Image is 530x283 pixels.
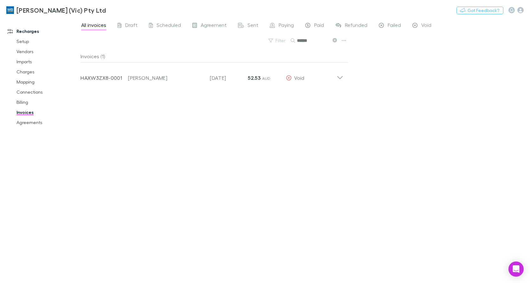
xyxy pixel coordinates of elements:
[10,36,84,47] a: Setup
[388,22,401,30] span: Failed
[16,6,106,14] h3: [PERSON_NAME] (Vic) Pty Ltd
[6,6,14,14] img: William Buck (Vic) Pty Ltd's Logo
[10,87,84,97] a: Connections
[421,22,431,30] span: Void
[1,26,84,36] a: Recharges
[456,7,503,14] button: Got Feedback?
[210,74,248,82] p: [DATE]
[10,117,84,128] a: Agreements
[10,77,84,87] a: Mapping
[201,22,227,30] span: Agreement
[81,74,128,82] p: HAXW3ZX8-0001
[314,22,324,30] span: Paid
[10,107,84,117] a: Invoices
[248,22,258,30] span: Sent
[345,22,367,30] span: Refunded
[10,97,84,107] a: Billing
[75,63,348,88] div: HAXW3ZX8-0001[PERSON_NAME][DATE]52.53 AUDVoid
[157,22,181,30] span: Scheduled
[294,75,304,81] span: Void
[128,74,204,82] div: [PERSON_NAME]
[248,75,261,81] strong: 52.53
[279,22,294,30] span: Paying
[508,261,524,277] div: Open Intercom Messenger
[125,22,138,30] span: Draft
[262,76,271,81] span: AUD
[10,57,84,67] a: Imports
[10,47,84,57] a: Vendors
[81,22,106,30] span: All invoices
[3,3,110,18] a: [PERSON_NAME] (Vic) Pty Ltd
[265,37,289,44] button: Filter
[10,67,84,77] a: Charges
